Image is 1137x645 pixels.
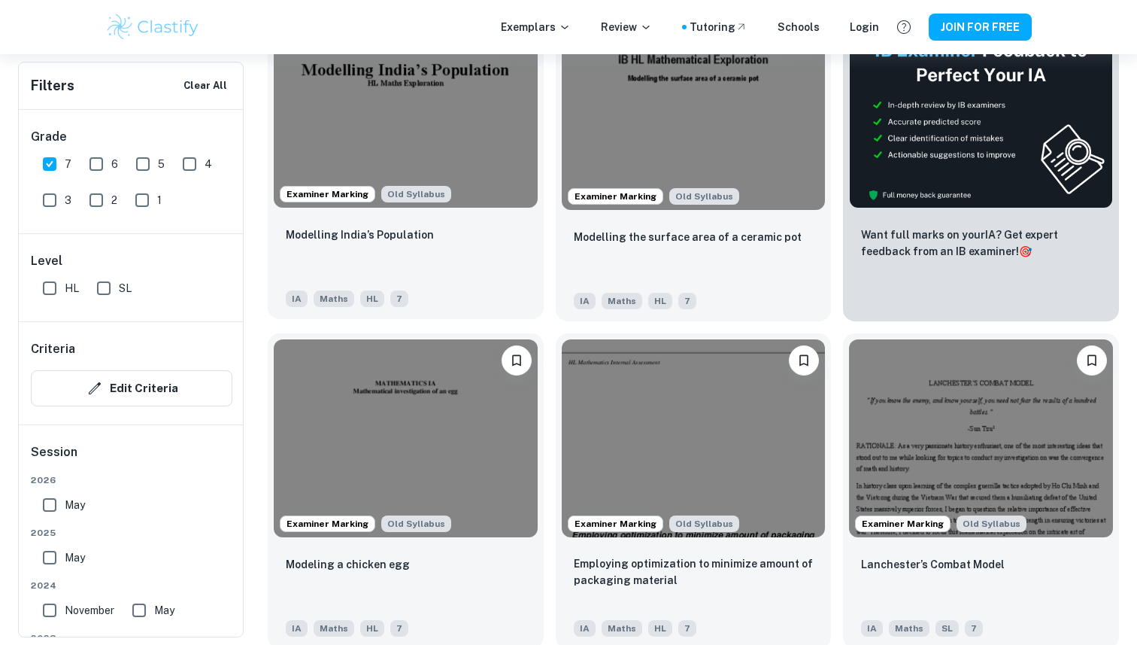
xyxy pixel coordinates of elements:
img: Maths IA example thumbnail: Modelling the surface area of a ceramic [562,12,826,210]
span: Examiner Marking [280,187,374,201]
span: Examiner Marking [568,517,662,531]
span: SL [119,280,132,297]
a: Schools [778,19,820,35]
span: May [65,497,85,513]
span: 7 [65,156,71,172]
img: Maths IA example thumbnail: Modeling a chicken egg [274,339,538,537]
span: 1 [157,192,162,208]
div: Although this IA is written for the old math syllabus (last exam in November 2020), the current I... [381,516,451,532]
span: 2024 [31,579,232,592]
p: Review [601,19,652,35]
p: Lanchester’s Combat Model [861,556,1005,573]
div: Although this IA is written for the old math syllabus (last exam in November 2020), the current I... [669,188,739,205]
span: Examiner Marking [856,517,950,531]
span: HL [65,280,79,297]
a: ThumbnailWant full marks on yourIA? Get expert feedback from an IB examiner! [843,6,1119,321]
button: Clear All [180,75,231,97]
span: 7 [965,620,983,637]
span: Old Syllabus [381,186,451,202]
p: Modelling the surface area of a ceramic pot [574,229,802,245]
span: 7 [678,293,696,309]
span: Maths [314,620,354,637]
span: Maths [602,293,642,309]
img: Thumbnail [849,12,1113,208]
span: Old Syllabus [669,516,739,532]
div: Although this IA is written for the old math syllabus (last exam in November 2020), the current I... [381,186,451,202]
span: HL [648,620,672,637]
span: SL [935,620,959,637]
img: Maths IA example thumbnail: Lanchester’s Combat Model [849,339,1113,537]
a: Examiner MarkingAlthough this IA is written for the old math syllabus (last exam in November 2020... [556,6,832,321]
h6: Level [31,252,232,270]
span: 3 [65,192,71,208]
button: Edit Criteria [31,370,232,406]
p: Exemplars [501,19,571,35]
span: IA [861,620,883,637]
span: IA [574,620,596,637]
button: Please log in to bookmark exemplars [502,345,532,376]
span: 7 [678,620,696,637]
span: 6 [111,156,118,172]
h6: Session [31,443,232,473]
p: Modeling a chicken egg [286,556,410,573]
p: Employing optimization to minimize amount of packaging material [574,555,814,589]
span: 2026 [31,473,232,487]
img: Maths IA example thumbnail: Modelling India’s Population [274,10,538,208]
div: Although this IA is written for the old math syllabus (last exam in November 2020), the current I... [957,516,1026,532]
span: November [65,602,114,619]
button: JOIN FOR FREE [929,14,1032,41]
span: 7 [390,620,408,637]
span: 5 [158,156,165,172]
span: 🎯 [1019,245,1032,257]
button: Help and Feedback [891,14,917,40]
p: Modelling India’s Population [286,227,434,243]
h6: Grade [31,128,232,146]
span: 4 [205,156,212,172]
img: Maths IA example thumbnail: Employing optimization to minimize amoun [562,339,826,537]
div: Although this IA is written for the old math syllabus (last exam in November 2020), the current I... [669,516,739,532]
img: Clastify logo [105,12,201,42]
p: Want full marks on your IA ? Get expert feedback from an IB examiner! [861,227,1101,260]
span: HL [648,293,672,309]
h6: Criteria [31,340,75,358]
span: 7 [390,291,408,307]
span: Old Syllabus [381,516,451,532]
h6: Filters [31,75,74,96]
span: May [65,549,85,566]
a: Login [850,19,879,35]
button: Please log in to bookmark exemplars [789,345,819,376]
span: May [154,602,174,619]
span: IA [286,620,308,637]
span: Maths [889,620,929,637]
span: HL [360,620,384,637]
span: Maths [314,291,354,307]
a: Examiner MarkingAlthough this IA is written for the old math syllabus (last exam in November 2020... [268,6,544,321]
span: Old Syllabus [957,516,1026,532]
span: Examiner Marking [568,190,662,203]
button: Please log in to bookmark exemplars [1077,345,1107,376]
span: HL [360,291,384,307]
span: IA [286,291,308,307]
span: Examiner Marking [280,517,374,531]
span: 2 [111,192,117,208]
a: Tutoring [690,19,747,35]
span: 2025 [31,526,232,540]
span: Old Syllabus [669,188,739,205]
span: 2023 [31,631,232,645]
span: Maths [602,620,642,637]
span: IA [574,293,596,309]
